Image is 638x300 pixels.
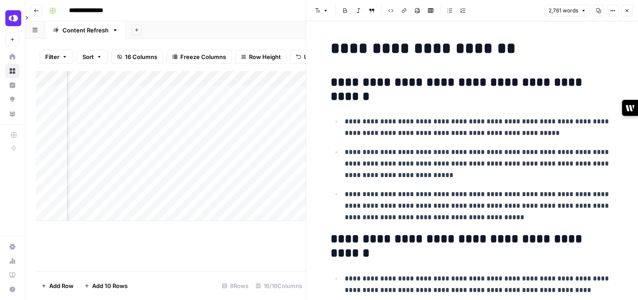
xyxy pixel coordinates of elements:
button: Row Height [235,50,287,64]
span: 2,761 words [549,7,578,15]
span: Freeze Columns [180,52,226,61]
button: Help + Support [5,282,19,296]
button: Freeze Columns [167,50,232,64]
button: Undo [290,50,325,64]
button: Filter [39,50,73,64]
a: Your Data [5,107,19,121]
span: Add 10 Rows [92,281,128,290]
a: Browse [5,64,19,78]
img: OpenPhone Logo [5,10,21,26]
a: Insights [5,78,19,92]
button: 2,761 words [545,5,590,16]
button: 16 Columns [111,50,163,64]
a: Home [5,50,19,64]
a: Opportunities [5,92,19,107]
span: Row Height [249,52,281,61]
a: Usage [5,254,19,268]
a: Settings [5,240,19,254]
button: Workspace: OpenPhone [5,7,19,29]
a: Learning Hub [5,268,19,282]
div: Content Refresh [62,26,109,35]
button: Sort [77,50,108,64]
span: 16 Columns [125,52,157,61]
div: 8 Rows [218,279,252,293]
div: 16/16 Columns [252,279,306,293]
span: Add Row [49,281,74,290]
button: Add Row [36,279,79,293]
a: Content Refresh [45,21,126,39]
span: Sort [82,52,94,61]
span: Filter [45,52,59,61]
button: Add 10 Rows [79,279,133,293]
